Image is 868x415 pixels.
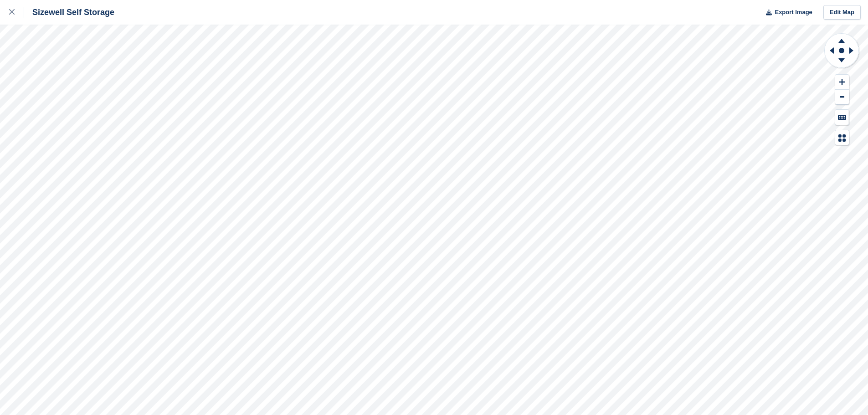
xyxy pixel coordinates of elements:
[823,5,861,20] a: Edit Map
[835,90,849,105] button: Zoom Out
[775,8,812,17] span: Export Image
[760,5,812,20] button: Export Image
[24,7,114,18] div: Sizewell Self Storage
[835,75,849,90] button: Zoom In
[835,110,849,125] button: Keyboard Shortcuts
[835,130,849,145] button: Map Legend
